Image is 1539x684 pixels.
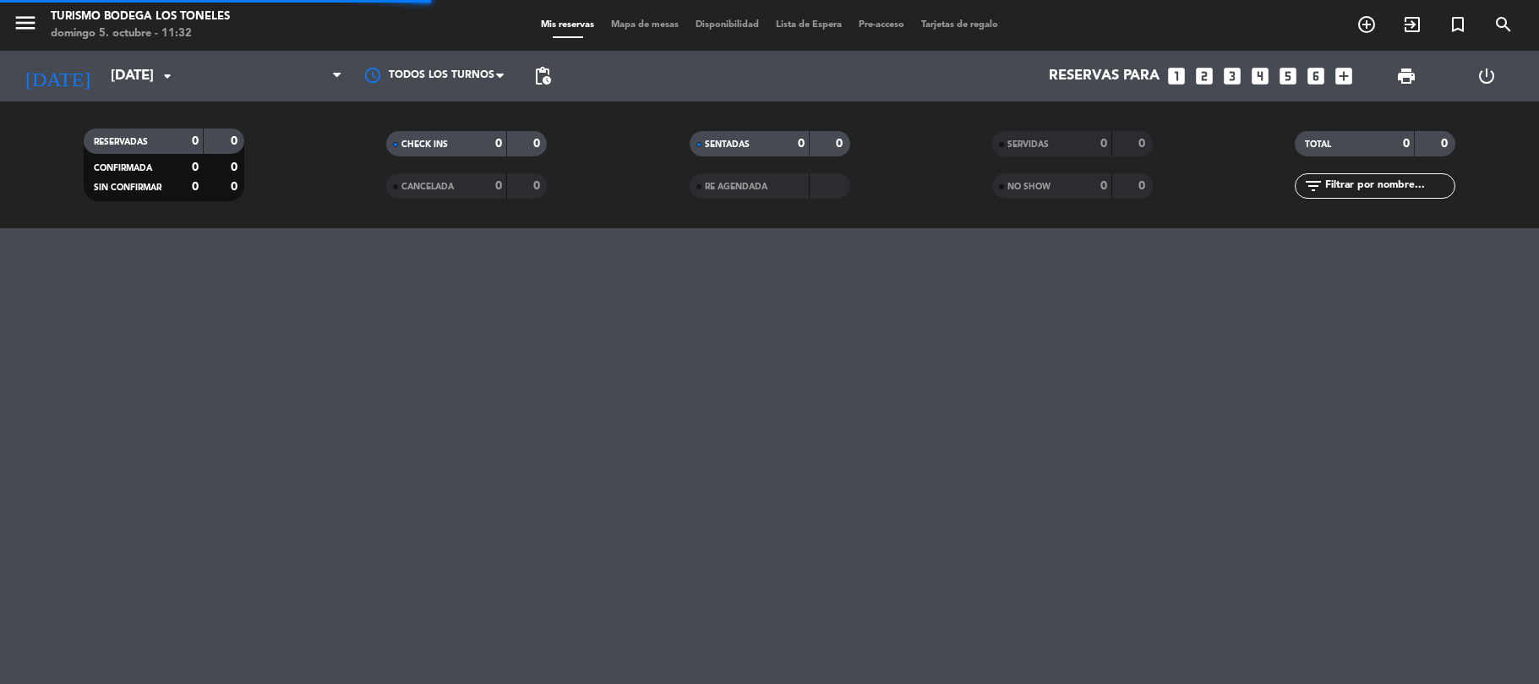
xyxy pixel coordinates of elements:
[1476,66,1497,86] i: power_settings_new
[1446,51,1526,101] div: LOG OUT
[913,20,1007,30] span: Tarjetas de regalo
[1007,183,1051,191] span: NO SHOW
[1493,14,1514,35] i: search
[1323,177,1454,195] input: Filtrar por nombre...
[192,135,199,147] strong: 0
[1305,65,1327,87] i: looks_6
[94,183,161,192] span: SIN CONFIRMAR
[231,181,241,193] strong: 0
[192,181,199,193] strong: 0
[231,161,241,173] strong: 0
[192,161,199,173] strong: 0
[1049,68,1160,85] span: Reservas para
[705,140,750,149] span: SENTADAS
[836,138,846,150] strong: 0
[1138,180,1149,192] strong: 0
[1303,176,1323,196] i: filter_list
[767,20,850,30] span: Lista de Espera
[1396,66,1416,86] span: print
[13,10,38,36] i: menu
[532,66,553,86] span: pending_actions
[157,66,177,86] i: arrow_drop_down
[1277,65,1299,87] i: looks_5
[1138,138,1149,150] strong: 0
[1221,65,1243,87] i: looks_3
[495,180,502,192] strong: 0
[1305,140,1331,149] span: TOTAL
[533,180,543,192] strong: 0
[1333,65,1355,87] i: add_box
[495,138,502,150] strong: 0
[850,20,913,30] span: Pre-acceso
[13,10,38,41] button: menu
[51,8,230,25] div: Turismo Bodega Los Toneles
[687,20,767,30] span: Disponibilidad
[1441,138,1451,150] strong: 0
[1402,14,1422,35] i: exit_to_app
[798,138,805,150] strong: 0
[401,183,454,191] span: CANCELADA
[1007,140,1049,149] span: SERVIDAS
[51,25,230,42] div: domingo 5. octubre - 11:32
[1100,180,1107,192] strong: 0
[1193,65,1215,87] i: looks_two
[94,164,152,172] span: CONFIRMADA
[1100,138,1107,150] strong: 0
[705,183,767,191] span: RE AGENDADA
[603,20,687,30] span: Mapa de mesas
[1403,138,1410,150] strong: 0
[401,140,448,149] span: CHECK INS
[231,135,241,147] strong: 0
[94,138,148,146] span: RESERVADAS
[1448,14,1468,35] i: turned_in_not
[1165,65,1187,87] i: looks_one
[532,20,603,30] span: Mis reservas
[13,57,102,95] i: [DATE]
[533,138,543,150] strong: 0
[1249,65,1271,87] i: looks_4
[1356,14,1377,35] i: add_circle_outline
